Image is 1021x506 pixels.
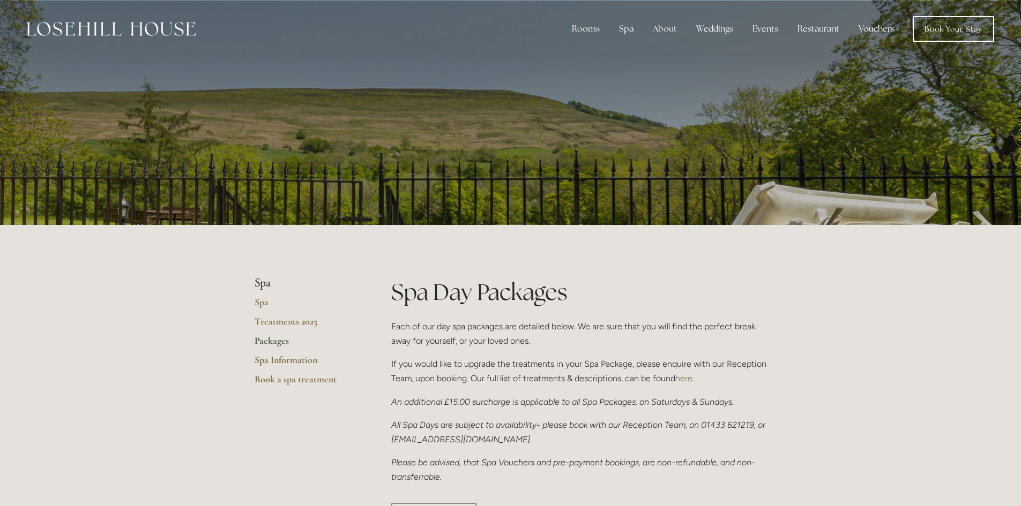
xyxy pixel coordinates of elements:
[27,22,196,36] img: Losehill House
[644,18,685,40] div: About
[675,373,692,383] a: here
[255,335,357,354] a: Packages
[391,457,755,482] em: Please be advised, that Spa Vouchers and pre-payment bookings, are non-refundable, and non-transf...
[255,354,357,373] a: Spa Information
[255,296,357,315] a: Spa
[789,18,848,40] div: Restaurant
[391,420,767,444] em: All Spa Days are subject to availability- please book with our Reception Team, on 01433 621219, o...
[391,357,767,386] p: If you would like to upgrade the treatments in your Spa Package, please enquire with our Receptio...
[255,373,357,392] a: Book a spa treatment
[610,18,642,40] div: Spa
[255,276,357,290] li: Spa
[688,18,742,40] div: Weddings
[850,18,903,40] a: Vouchers
[255,315,357,335] a: Treatments 2025
[913,16,994,42] a: Book Your Stay
[563,18,608,40] div: Rooms
[391,276,767,308] h1: Spa Day Packages
[744,18,787,40] div: Events
[391,319,767,348] p: Each of our day spa packages are detailed below. We are sure that you will find the perfect break...
[391,397,734,407] em: An additional £15.00 surcharge is applicable to all Spa Packages, on Saturdays & Sundays.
